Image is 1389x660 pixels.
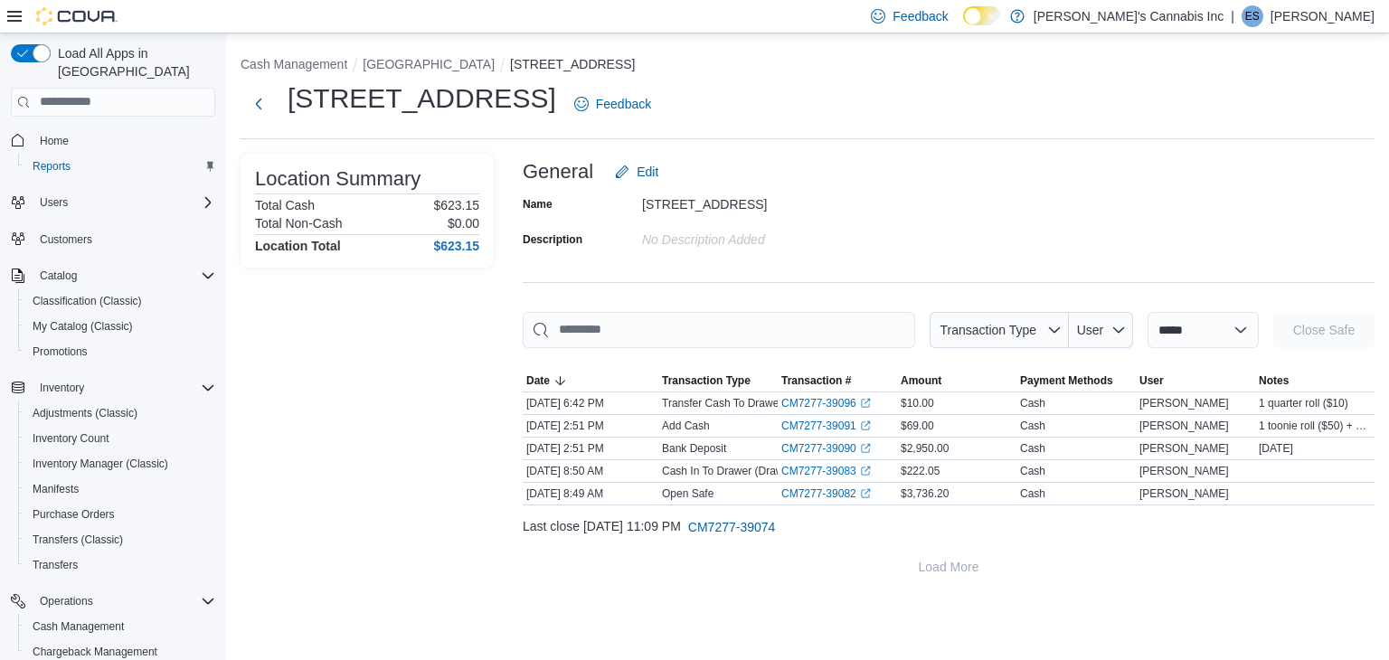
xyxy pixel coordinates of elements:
span: Chargeback Management [33,645,157,659]
span: Users [33,192,215,213]
div: Erica Smith [1242,5,1263,27]
a: My Catalog (Classic) [25,316,140,337]
a: CM7277-39096External link [781,396,871,410]
svg: External link [860,443,871,454]
a: CM7277-39082External link [781,486,871,501]
button: Catalog [33,265,84,287]
button: Transfers (Classic) [18,527,222,552]
span: Dark Mode [963,25,964,26]
button: User [1136,370,1255,391]
p: Bank Deposit [662,441,726,456]
span: My Catalog (Classic) [33,319,133,334]
span: Customers [40,232,92,247]
span: Purchase Orders [25,504,215,525]
span: Edit [637,163,658,181]
button: Customers [4,226,222,252]
p: Add Cash [662,419,710,433]
span: [PERSON_NAME] [1139,464,1229,478]
h1: [STREET_ADDRESS] [288,80,556,117]
span: My Catalog (Classic) [25,316,215,337]
span: Inventory Count [25,428,215,449]
span: Promotions [33,344,88,359]
span: Payment Methods [1020,373,1113,388]
span: Home [40,134,69,148]
button: Adjustments (Classic) [18,401,222,426]
span: Classification (Classic) [33,294,142,308]
label: Description [523,232,582,247]
span: User [1139,373,1164,388]
span: $69.00 [901,419,934,433]
div: Cash [1020,419,1045,433]
span: Classification (Classic) [25,290,215,312]
div: [DATE] 8:50 AM [523,460,658,482]
button: Catalog [4,263,222,288]
button: Manifests [18,476,222,502]
button: Inventory Count [18,426,222,451]
h3: General [523,161,593,183]
a: CM7277-39091External link [781,419,871,433]
a: Manifests [25,478,86,500]
button: Users [4,190,222,215]
button: Classification (Classic) [18,288,222,314]
button: Purchase Orders [18,502,222,527]
span: Manifests [25,478,215,500]
h4: Location Total [255,239,341,253]
span: Transaction # [781,373,851,388]
button: [GEOGRAPHIC_DATA] [363,57,495,71]
button: Operations [33,590,100,612]
span: Home [33,129,215,152]
span: [PERSON_NAME] [1139,486,1229,501]
span: [PERSON_NAME] [1139,419,1229,433]
a: Transfers [25,554,85,576]
button: My Catalog (Classic) [18,314,222,339]
button: Inventory Manager (Classic) [18,451,222,476]
button: Amount [897,370,1016,391]
span: Cash Management [33,619,124,634]
span: Operations [33,590,215,612]
span: Customers [33,228,215,250]
div: Cash [1020,396,1045,410]
a: CM7277-39090External link [781,441,871,456]
span: $222.05 [901,464,940,478]
span: Catalog [33,265,215,287]
span: Transfers (Classic) [25,529,215,551]
div: [DATE] 2:51 PM [523,438,658,459]
svg: External link [860,398,871,409]
span: Date [526,373,550,388]
button: Inventory [4,375,222,401]
input: This is a search bar. As you type, the results lower in the page will automatically filter. [523,312,915,348]
a: CM7277-39083External link [781,464,871,478]
span: [PERSON_NAME] [1139,396,1229,410]
a: Promotions [25,341,95,363]
span: Load More [919,558,979,576]
img: Cova [36,7,118,25]
div: [STREET_ADDRESS] [642,190,884,212]
div: No Description added [642,225,884,247]
span: Transfers [33,558,78,572]
button: User [1069,312,1133,348]
span: Purchase Orders [33,507,115,522]
a: Classification (Classic) [25,290,149,312]
div: [DATE] 8:49 AM [523,483,658,504]
button: Payment Methods [1016,370,1136,391]
span: Transfers (Classic) [33,533,123,547]
button: CM7277-39074 [681,509,783,545]
a: Home [33,130,76,152]
div: [DATE] 6:42 PM [523,392,658,414]
span: CM7277-39074 [688,518,776,536]
a: Purchase Orders [25,504,122,525]
div: Cash [1020,464,1045,478]
span: Feedback [893,7,948,25]
span: Inventory [40,381,84,395]
button: Inventory [33,377,91,399]
button: Transfers [18,552,222,578]
p: Cash In To Drawer (Drawer 1) [662,464,806,478]
span: Transaction Type [940,323,1036,337]
button: Next [241,86,277,122]
svg: External link [860,420,871,431]
span: Inventory Count [33,431,109,446]
p: Open Safe [662,486,713,501]
h3: Location Summary [255,168,420,190]
button: Close Safe [1273,312,1375,348]
a: Inventory Count [25,428,117,449]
